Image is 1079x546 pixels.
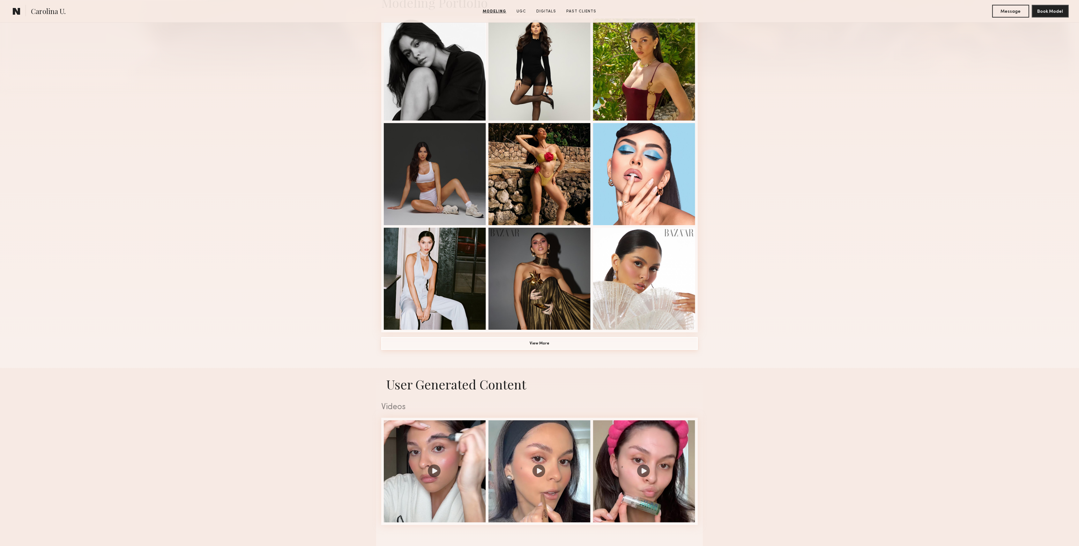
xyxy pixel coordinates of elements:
[1032,8,1069,14] a: Book Model
[381,337,698,350] button: View More
[31,6,66,18] span: Carolina U.
[381,403,698,411] div: Videos
[564,9,599,14] a: Past Clients
[992,5,1029,18] button: Message
[1032,5,1069,18] button: Book Model
[514,9,529,14] a: UGC
[480,9,509,14] a: Modeling
[534,9,559,14] a: Digitals
[376,376,703,393] h1: User Generated Content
